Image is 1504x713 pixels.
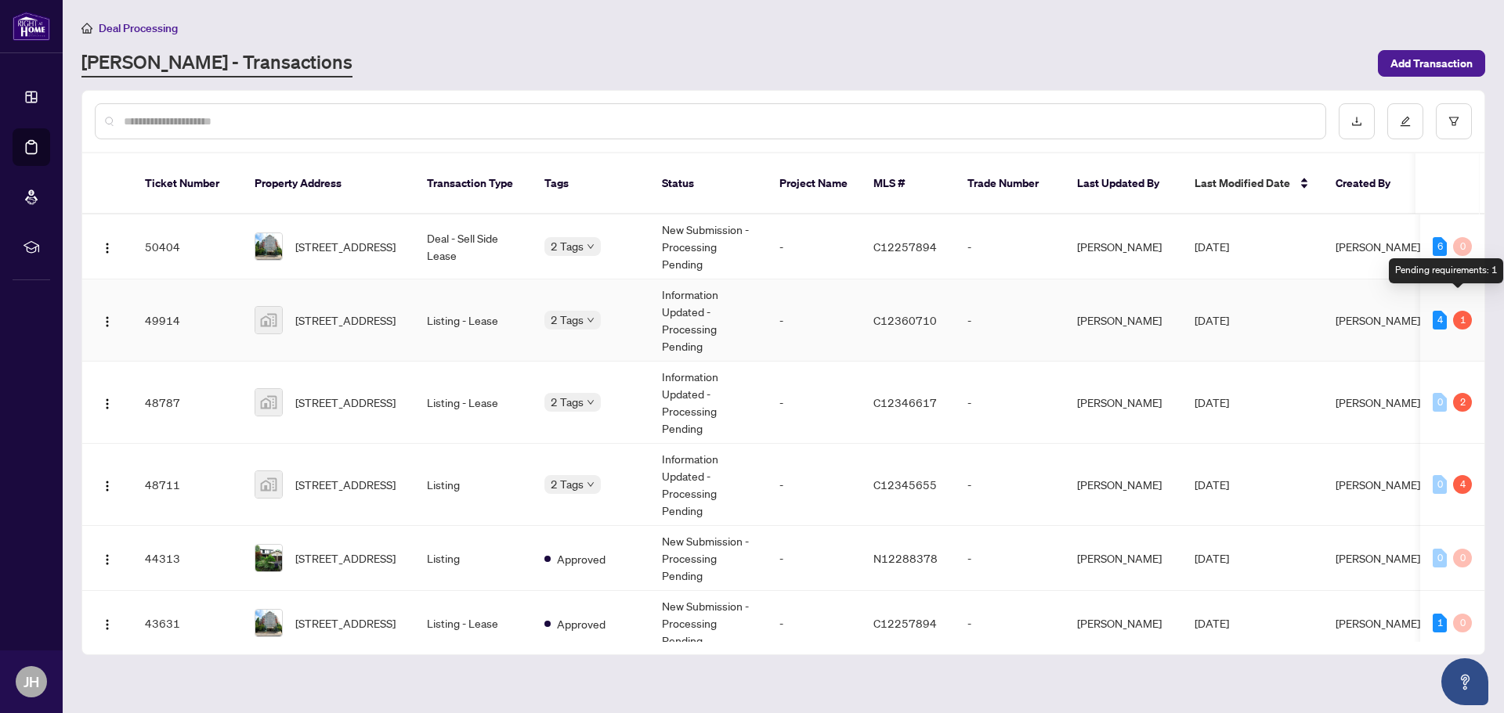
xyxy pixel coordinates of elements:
span: [DATE] [1195,477,1229,492]
td: 43631 [132,591,242,656]
td: - [955,362,1065,444]
img: thumbnail-img [255,233,282,260]
td: - [767,526,861,591]
td: [PERSON_NAME] [1065,526,1182,591]
td: - [955,591,1065,656]
div: 1 [1433,614,1447,632]
th: Trade Number [955,153,1065,214]
span: [PERSON_NAME] [1336,477,1420,492]
td: Listing - Lease [414,362,532,444]
span: C12345655 [873,477,937,492]
span: down [587,398,595,406]
td: Listing [414,526,532,591]
td: - [767,591,861,656]
td: - [767,444,861,526]
div: 0 [1453,549,1472,567]
button: Logo [95,390,120,415]
td: 49914 [132,279,242,362]
div: 4 [1433,311,1447,329]
span: download [1351,116,1362,127]
span: down [587,243,595,250]
span: Add Transaction [1390,51,1473,76]
td: Listing [414,444,532,526]
img: Logo [101,398,114,410]
td: New Submission - Processing Pending [649,526,767,591]
img: thumbnail-img [255,545,282,571]
th: Tags [532,153,649,214]
div: Pending requirements: 1 [1389,258,1503,283]
button: Open asap [1441,658,1488,705]
td: - [955,279,1065,362]
td: 48787 [132,362,242,444]
td: Information Updated - Processing Pending [649,444,767,526]
img: thumbnail-img [255,307,282,333]
span: [PERSON_NAME] [1336,551,1420,565]
td: [PERSON_NAME] [1065,279,1182,362]
td: Listing - Lease [414,279,532,362]
td: 50404 [132,214,242,279]
td: [PERSON_NAME] [1065,591,1182,656]
img: thumbnail-img [255,389,282,416]
img: Logo [101,242,114,254]
th: Last Modified Date [1182,153,1323,214]
button: Logo [95,234,120,259]
span: Approved [557,550,606,567]
button: Logo [95,472,120,497]
span: [PERSON_NAME] [1336,239,1420,254]
a: [PERSON_NAME] - Transactions [81,49,352,77]
span: Approved [557,615,606,632]
button: filter [1436,103,1472,139]
th: Status [649,153,767,214]
span: 2 Tags [551,311,584,329]
td: New Submission - Processing Pending [649,591,767,656]
span: home [81,23,92,34]
span: [PERSON_NAME] [1336,616,1420,630]
td: Listing - Lease [414,591,532,656]
td: - [767,279,861,362]
td: New Submission - Processing Pending [649,214,767,279]
th: Ticket Number [132,153,242,214]
span: [PERSON_NAME] [1336,395,1420,409]
span: N12288378 [873,551,938,565]
span: C12346617 [873,395,937,409]
span: 2 Tags [551,237,584,255]
button: Logo [95,308,120,333]
span: filter [1448,116,1459,127]
span: [STREET_ADDRESS] [295,311,396,329]
img: thumbnail-img [255,471,282,498]
span: [STREET_ADDRESS] [295,238,396,255]
img: thumbnail-img [255,610,282,636]
span: edit [1400,116,1411,127]
td: [PERSON_NAME] [1065,214,1182,279]
img: logo [13,12,50,41]
td: Information Updated - Processing Pending [649,279,767,362]
span: [STREET_ADDRESS] [295,614,396,632]
td: Information Updated - Processing Pending [649,362,767,444]
span: down [587,481,595,488]
img: Logo [101,480,114,492]
span: JH [23,671,39,693]
div: 0 [1433,549,1447,567]
button: Add Transaction [1378,50,1485,77]
span: [STREET_ADDRESS] [295,394,396,411]
th: Transaction Type [414,153,532,214]
div: 0 [1433,475,1447,494]
span: 2 Tags [551,393,584,411]
span: down [587,316,595,324]
button: download [1339,103,1375,139]
img: Logo [101,553,114,566]
th: Last Updated By [1065,153,1182,214]
td: - [767,362,861,444]
th: Created By [1323,153,1417,214]
span: [DATE] [1195,616,1229,630]
span: [DATE] [1195,551,1229,565]
td: - [955,444,1065,526]
td: 44313 [132,526,242,591]
span: [DATE] [1195,395,1229,409]
td: [PERSON_NAME] [1065,362,1182,444]
div: 2 [1453,393,1472,412]
button: Logo [95,546,120,571]
img: Logo [101,315,114,328]
div: 6 [1433,237,1447,256]
th: MLS # [861,153,955,214]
